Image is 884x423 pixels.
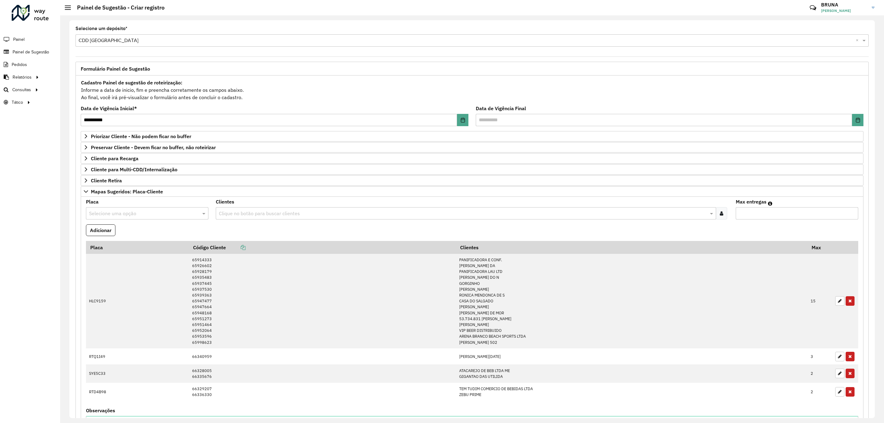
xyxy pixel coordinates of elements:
[821,8,867,14] span: [PERSON_NAME]
[81,153,863,164] a: Cliente para Recarga
[91,189,163,194] span: Mapas Sugeridos: Placa-Cliente
[86,364,189,382] td: SYE5C33
[12,87,31,93] span: Consultas
[13,49,49,55] span: Painel de Sugestão
[456,364,808,382] td: ATACAREJO DE BEB LTDA ME GIGANTAO DAS UTILIDA
[226,244,246,250] a: Copiar
[189,348,456,364] td: 66340959
[808,383,832,401] td: 2
[13,74,32,80] span: Relatórios
[81,175,863,186] a: Cliente Retira
[81,66,150,71] span: Formulário Painel de Sugestão
[91,156,138,161] span: Cliente para Recarga
[81,164,863,175] a: Cliente para Multi-CDD/Internalização
[856,37,861,44] span: Clear all
[457,114,468,126] button: Choose Date
[189,383,456,401] td: 66329207 66336330
[476,105,526,112] label: Data de Vigência Final
[81,105,137,112] label: Data de Vigência Inicial
[86,383,189,401] td: RTD4B98
[81,80,182,86] strong: Cadastro Painel de sugestão de roteirização:
[91,178,122,183] span: Cliente Retira
[806,1,820,14] a: Contato Rápido
[189,364,456,382] td: 66328005 66335676
[808,364,832,382] td: 2
[852,114,863,126] button: Choose Date
[189,241,456,254] th: Código Cliente
[91,134,191,139] span: Priorizar Cliente - Não podem ficar no buffer
[821,2,867,8] h3: BRUNA
[86,254,189,348] td: HLC9159
[91,145,216,150] span: Preservar Cliente - Devem ficar no buffer, não roteirizar
[71,4,165,11] h2: Painel de Sugestão - Criar registro
[86,407,115,414] label: Observações
[76,25,127,32] label: Selecione um depósito
[456,348,808,364] td: [PERSON_NAME][DATE]
[808,254,832,348] td: 15
[81,142,863,153] a: Preservar Cliente - Devem ficar no buffer, não roteirizar
[81,131,863,142] a: Priorizar Cliente - Não podem ficar no buffer
[12,61,27,68] span: Pedidos
[456,241,808,254] th: Clientes
[13,36,25,43] span: Painel
[456,254,808,348] td: PANIFICADORA E CONF. [PERSON_NAME] DA PANIFICADORA LAU LTD [PERSON_NAME] DO N GORGINHO [PERSON_NA...
[768,201,772,206] em: Máximo de clientes que serão colocados na mesma rota com os clientes informados
[808,241,832,254] th: Max
[736,198,766,205] label: Max entregas
[86,241,189,254] th: Placa
[86,198,99,205] label: Placa
[81,186,863,197] a: Mapas Sugeridos: Placa-Cliente
[189,254,456,348] td: 65914333 65926602 65928179 65935483 65937445 65937530 65939363 65947477 65947664 65948168 6595127...
[86,224,115,236] button: Adicionar
[91,167,177,172] span: Cliente para Multi-CDD/Internalização
[12,99,23,106] span: Tático
[86,348,189,364] td: RTQ1I49
[81,79,863,101] div: Informe a data de inicio, fim e preencha corretamente os campos abaixo. Ao final, você irá pré-vi...
[808,348,832,364] td: 3
[456,383,808,401] td: TEM TUDIM COMERCIO DE BEBIDAS LTDA ZEBU PRIME
[216,198,234,205] label: Clientes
